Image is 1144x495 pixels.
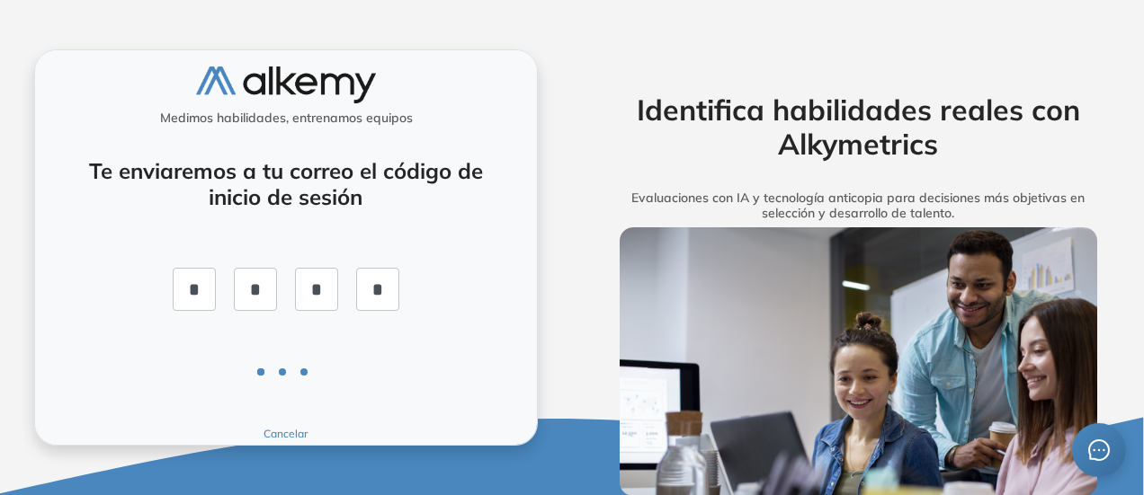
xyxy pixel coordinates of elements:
h2: Identifica habilidades reales con Alkymetrics [593,93,1123,162]
h5: Evaluaciones con IA y tecnología anticopia para decisiones más objetivas en selección y desarroll... [593,190,1123,221]
span: message [1088,439,1110,461]
h5: Medimos habilidades, entrenamos equipos [42,110,530,126]
h4: Te enviaremos a tu correo el código de inicio de sesión [83,158,489,210]
button: Cancelar [176,426,396,442]
img: logo-alkemy [196,66,376,103]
